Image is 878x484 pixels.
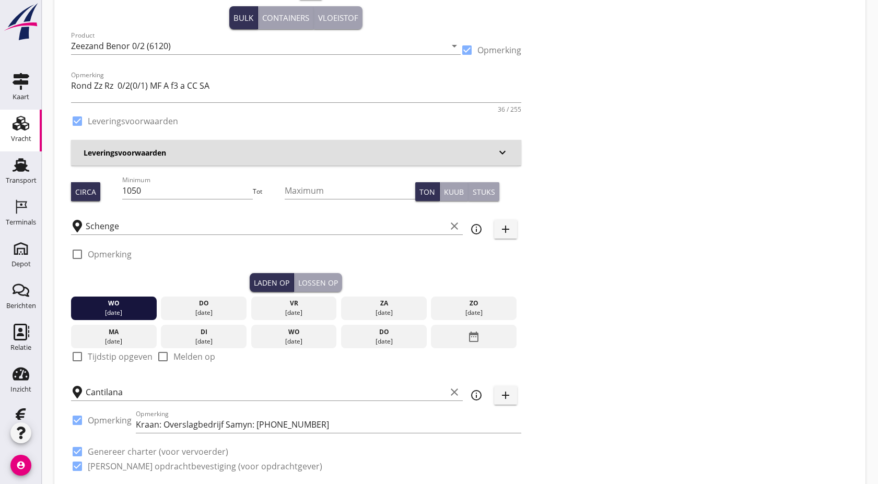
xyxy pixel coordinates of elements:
label: Melden op [173,351,215,362]
i: info_outline [470,389,483,402]
input: Losplaats [86,384,446,400]
div: wo [74,299,154,308]
div: Depot [11,261,31,267]
div: Stuks [473,186,495,197]
div: Bulk [233,12,253,24]
button: Laden op [250,273,294,292]
div: [DATE] [254,308,334,317]
i: info_outline [470,223,483,235]
div: Vloeistof [318,12,358,24]
div: Inzicht [10,386,31,393]
div: Ton [419,186,435,197]
input: Minimum [122,182,253,199]
button: Lossen op [294,273,342,292]
div: [DATE] [254,337,334,346]
div: Transport [6,177,37,184]
div: Vracht [11,135,31,142]
button: Circa [71,182,100,201]
div: Terminals [6,219,36,226]
label: Leveringsvoorwaarden [88,116,178,126]
div: wo [254,327,334,337]
div: ma [74,327,154,337]
div: Circa [75,186,96,197]
img: logo-small.a267ee39.svg [2,3,40,41]
div: Kaart [13,93,29,100]
div: 36 / 255 [498,107,521,113]
h3: Leveringsvoorwaarden [84,147,496,158]
div: [DATE] [344,337,424,346]
label: Opmerking [88,415,132,426]
div: Tot [253,187,284,196]
div: Kuub [444,186,464,197]
div: do [163,299,244,308]
textarea: Opmerking [71,77,521,102]
button: Vloeistof [314,6,362,29]
div: Relatie [10,344,31,351]
div: [DATE] [74,337,154,346]
input: Maximum [285,182,415,199]
div: di [163,327,244,337]
input: Opmerking [136,416,521,433]
label: Genereer charter (voor vervoerder) [88,446,228,457]
i: date_range [467,327,480,346]
div: [DATE] [74,308,154,317]
button: Containers [258,6,314,29]
button: Kuub [440,182,469,201]
i: account_circle [10,455,31,476]
i: clear [448,386,461,398]
label: Tijdstip opgeven [88,351,153,362]
div: [DATE] [434,308,514,317]
label: Opmerking [88,249,132,259]
button: Bulk [229,6,258,29]
div: Laden op [254,277,289,288]
div: [DATE] [163,308,244,317]
div: vr [254,299,334,308]
div: do [344,327,424,337]
div: Berichten [6,302,36,309]
div: [DATE] [163,337,244,346]
div: Lossen op [298,277,338,288]
i: keyboard_arrow_down [496,146,509,159]
button: Stuks [469,182,499,201]
div: za [344,299,424,308]
button: Ton [415,182,440,201]
div: [DATE] [344,308,424,317]
input: Product [71,38,446,54]
input: Laadplaats [86,218,446,234]
label: Opmerking [477,45,521,55]
div: zo [434,299,514,308]
label: [PERSON_NAME] opdrachtbevestiging (voor opdrachtgever) [88,461,322,471]
i: clear [448,220,461,232]
i: add [499,223,512,235]
i: arrow_drop_down [448,40,461,52]
i: add [499,389,512,402]
div: Containers [262,12,309,24]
